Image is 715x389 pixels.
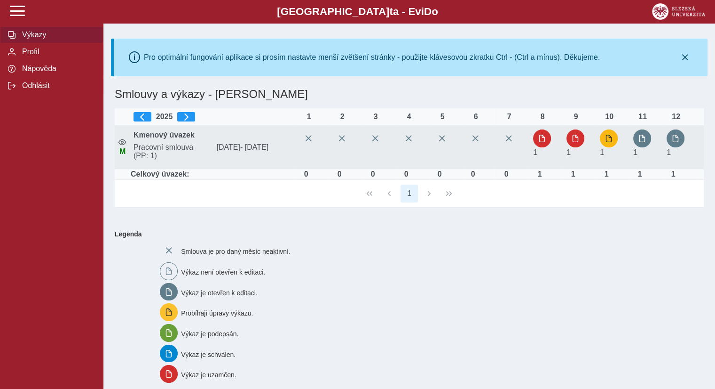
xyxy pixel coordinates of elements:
[433,113,452,121] div: 5
[432,6,438,17] span: o
[181,268,265,276] span: Výkaz není otevřen k editaci.
[366,113,385,121] div: 3
[19,65,95,73] span: Nápověda
[633,148,637,156] span: Úvazek : 8 h / den. 40 h / týden.
[389,6,393,17] span: t
[119,147,126,155] span: Údaje souhlasí s údaji v Magionu
[299,113,318,121] div: 1
[28,6,687,18] b: [GEOGRAPHIC_DATA] a - Evi
[566,113,585,121] div: 9
[401,185,418,203] button: 1
[667,113,685,121] div: 12
[597,170,616,178] div: Úvazek : 8 h / den. 40 h / týden.
[111,227,700,242] b: Legenda
[652,3,705,20] img: logo_web_su.png
[600,148,604,156] span: Úvazek : 8 h / den. 40 h / týden.
[630,170,649,178] div: Úvazek : 8 h / den. 40 h / týden.
[466,113,485,121] div: 6
[424,6,432,17] span: D
[397,170,416,178] div: Úvazek :
[19,81,95,90] span: Odhlásit
[130,143,213,160] span: Pracovní smlouva (PP: 1)
[19,31,95,39] span: Výkazy
[181,350,236,358] span: Výkaz je schválen.
[134,112,292,122] div: 2025
[667,148,671,156] span: Úvazek : 8 h / den. 40 h / týden.
[181,309,253,317] span: Probíhají úpravy výkazu.
[333,113,352,121] div: 2
[564,170,582,178] div: Úvazek : 8 h / den. 40 h / týden.
[530,170,549,178] div: Úvazek : 8 h / den. 40 h / týden.
[664,170,683,178] div: Úvazek : 8 h / den. 40 h / týden.
[600,113,619,121] div: 10
[400,113,418,121] div: 4
[497,170,516,178] div: Úvazek :
[118,138,126,146] i: Smlouva je aktivní
[363,170,382,178] div: Úvazek :
[181,330,238,338] span: Výkaz je podepsán.
[330,170,349,178] div: Úvazek :
[130,169,296,180] td: Celkový úvazek:
[134,131,195,139] b: Kmenový úvazek
[213,143,296,160] span: [DATE]
[297,170,315,178] div: Úvazek :
[111,84,608,105] h1: Smlouvy a výkazy - [PERSON_NAME]
[566,148,571,156] span: Úvazek : 8 h / den. 40 h / týden.
[144,53,600,62] div: Pro optimální fungování aplikace si prosím nastavte menší zvětšení stránky - použijte klávesovou ...
[181,289,258,296] span: Výkaz je otevřen k editaci.
[181,371,236,379] span: Výkaz je uzamčen.
[500,113,519,121] div: 7
[464,170,482,178] div: Úvazek :
[533,113,552,121] div: 8
[181,248,291,255] span: Smlouva je pro daný měsíc neaktivní.
[19,48,95,56] span: Profil
[240,143,268,151] span: - [DATE]
[430,170,449,178] div: Úvazek :
[633,113,652,121] div: 11
[533,148,537,156] span: Úvazek : 8 h / den. 40 h / týden.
